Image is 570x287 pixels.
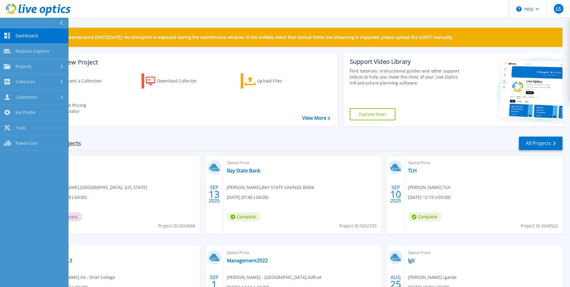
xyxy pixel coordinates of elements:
span: [PERSON_NAME] , Ox : Oriel College [45,274,115,281]
span: Optical Prime [408,159,559,166]
span: Optical Prime [45,249,196,256]
span: [PERSON_NAME] , Lgarde [408,274,457,281]
span: [PERSON_NAME] , [GEOGRAPHIC_DATA], [US_STATE] [45,184,147,191]
span: Projects [16,64,32,69]
span: Optical Prime [45,159,196,166]
span: 25 [390,282,401,287]
a: lgit [408,258,415,264]
h3: Start a New Project [43,59,330,66]
a: Explore Now! [350,108,395,120]
span: PowerSizer [16,140,38,146]
a: Management2022 [227,258,268,264]
span: Optical Prime [227,159,378,166]
span: 13 [209,192,220,197]
span: LS [556,6,561,11]
span: 1 [212,282,217,287]
div: Request a Collection [60,75,108,87]
span: Request Capture [16,48,50,54]
span: [PERSON_NAME] - [GEOGRAPHIC_DATA] , Softcat [227,274,322,281]
span: [PERSON_NAME] , BAY STATE SAVINGS BANK [227,184,314,191]
a: All Projects [519,137,562,150]
a: Upload Files [241,73,308,88]
span: Dashboard [16,33,38,39]
div: Upload Files [257,75,305,87]
span: Optical Prime [227,249,378,256]
span: [DATE] 07:40 (-04:00) [227,194,268,201]
a: Cloud Pricing Calculator [43,101,110,116]
span: Customers [16,94,37,100]
a: Request a Collection [43,73,110,88]
span: [PERSON_NAME] , TLH [408,184,450,191]
a: TLH [408,168,417,174]
div: Cloud Pricing Calculator [59,102,107,114]
span: Project ID: 3052735 [339,223,376,229]
span: Complete [227,212,261,221]
div: SEP 2025 [390,183,401,205]
p: Scheduled Maintenance [DATE][DATE]: No disruption is expected during the maintenance window. In t... [45,35,453,40]
span: Project ID: 3054588 [158,223,195,229]
span: Complete [408,212,442,221]
div: Download Collector [157,75,205,87]
div: Find tutorials, instructional guides and other support videos to help you make the most of your L... [350,68,461,86]
div: SEP 2025 [209,183,220,205]
span: 10 [390,192,401,197]
span: [DATE] 12:19 (+03:00) [408,194,450,201]
div: Support Video Library [350,58,461,66]
a: Bay State Bank [227,168,260,174]
span: My Profile [16,110,35,115]
a: Download Collector [142,73,209,88]
span: Collectors [16,79,35,85]
span: Project ID: 3048562 [521,223,558,229]
a: View More [302,115,330,121]
span: Optical Prime [408,249,559,256]
span: Tools [16,125,26,131]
